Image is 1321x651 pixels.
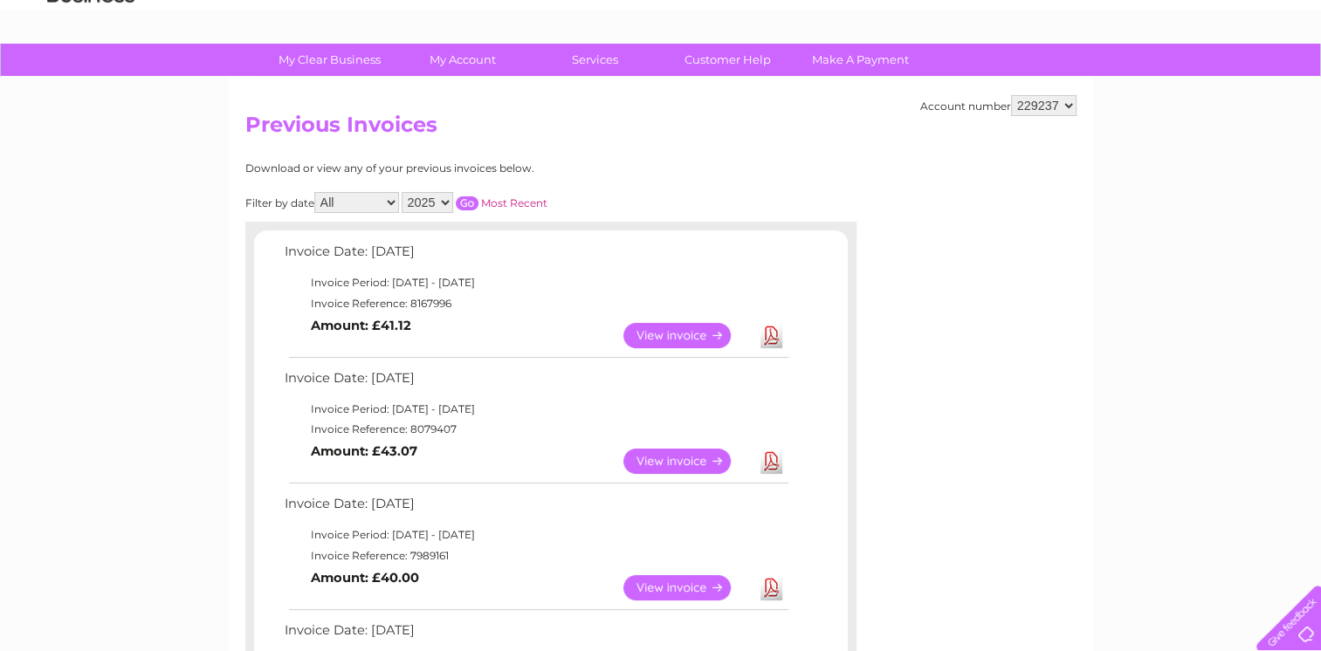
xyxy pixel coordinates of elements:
a: My Clear Business [258,44,402,76]
b: Amount: £40.00 [311,570,419,586]
h2: Previous Invoices [245,113,1077,146]
a: Make A Payment [788,44,932,76]
img: logo.png [46,45,135,99]
td: Invoice Reference: 7989161 [280,545,791,566]
div: Download or view any of your previous invoices below. [245,162,704,175]
td: Invoice Period: [DATE] - [DATE] [280,524,791,545]
b: Amount: £41.12 [311,318,411,333]
a: Download [760,575,782,600]
a: Energy [1057,74,1096,87]
a: Most Recent [481,196,547,209]
td: Invoice Date: [DATE] [280,492,791,524]
a: Download [760,323,782,348]
a: Contact [1205,74,1248,87]
a: View [623,449,752,474]
a: Blog [1169,74,1194,87]
a: Log out [1263,74,1304,87]
td: Invoice Date: [DATE] [280,619,791,651]
a: Customer Help [656,44,800,76]
a: Water [1014,74,1047,87]
div: Clear Business is a trading name of Verastar Limited (registered in [GEOGRAPHIC_DATA] No. 3667643... [249,10,1074,85]
div: Filter by date [245,192,704,213]
td: Invoice Date: [DATE] [280,367,791,399]
td: Invoice Period: [DATE] - [DATE] [280,399,791,420]
b: Amount: £43.07 [311,443,417,459]
a: View [623,323,752,348]
td: Invoice Reference: 8167996 [280,293,791,314]
a: Services [523,44,667,76]
td: Invoice Date: [DATE] [280,240,791,272]
div: Account number [920,95,1077,116]
a: Download [760,449,782,474]
a: 0333 014 3131 [992,9,1112,31]
td: Invoice Reference: 8079407 [280,419,791,440]
a: View [623,575,752,600]
td: Invoice Period: [DATE] - [DATE] [280,272,791,293]
a: My Account [390,44,534,76]
a: Telecoms [1106,74,1159,87]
